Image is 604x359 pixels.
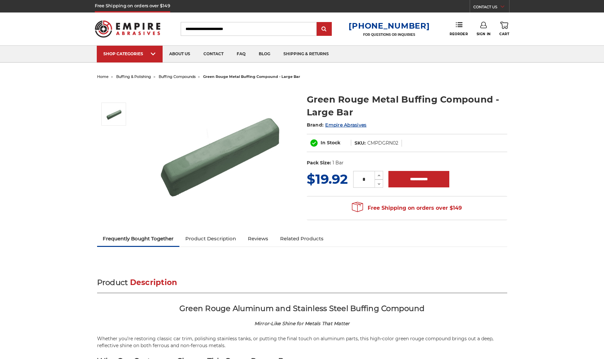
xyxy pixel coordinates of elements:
[242,231,274,246] a: Reviews
[307,171,348,187] span: $19.92
[450,32,468,36] span: Reorder
[95,16,161,42] img: Empire Abrasives
[97,278,128,287] span: Product
[325,122,366,128] a: Empire Abrasives
[274,231,329,246] a: Related Products
[130,278,177,287] span: Description
[307,159,331,166] dt: Pack Size:
[163,46,197,62] a: about us
[349,33,430,37] p: FOR QUESTIONS OR INQUIRIES
[349,21,430,31] a: [PHONE_NUMBER]
[97,231,180,246] a: Frequently Bought Together
[252,46,277,62] a: blog
[97,74,109,79] a: home
[97,320,507,327] h4: Mirror-Like Shine for Metals That Matter
[230,46,252,62] a: faq
[153,86,285,218] img: Green Rouge Aluminum Buffing Compound
[197,46,230,62] a: contact
[499,32,509,36] span: Cart
[499,22,509,36] a: Cart
[277,46,335,62] a: shipping & returns
[473,3,509,12] a: CONTACT US
[203,74,300,79] span: green rouge metal buffing compound - large bar
[116,74,151,79] a: buffing & polishing
[318,23,331,36] input: Submit
[97,303,507,318] h2: Green Rouge Aluminum and Stainless Steel Buffing Compound
[179,231,242,246] a: Product Description
[103,51,156,56] div: SHOP CATEGORIES
[159,74,196,79] a: buffing compounds
[355,140,366,147] dt: SKU:
[352,202,462,215] span: Free Shipping on orders over $149
[332,159,344,166] dd: 1 Bar
[307,93,507,119] h1: Green Rouge Metal Buffing Compound - Large Bar
[321,140,340,146] span: In Stock
[106,106,122,122] img: Green Rouge Aluminum Buffing Compound
[477,32,491,36] span: Sign In
[97,335,507,349] p: Whether you’re restoring classic car trim, polishing stainless tanks, or putting the final touch ...
[307,122,324,128] span: Brand:
[450,22,468,36] a: Reorder
[367,140,398,147] dd: CMPDGRN02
